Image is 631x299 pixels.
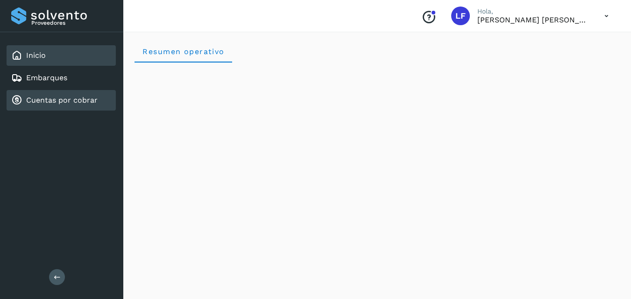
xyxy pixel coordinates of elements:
[477,7,589,15] p: Hola,
[7,45,116,66] div: Inicio
[477,15,589,24] p: Luis Felipe Salamanca Lopez
[7,90,116,111] div: Cuentas por cobrar
[31,20,112,26] p: Proveedores
[7,68,116,88] div: Embarques
[26,96,98,104] a: Cuentas por cobrar
[26,51,46,60] a: Inicio
[26,73,67,82] a: Embarques
[142,47,225,56] span: Resumen operativo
